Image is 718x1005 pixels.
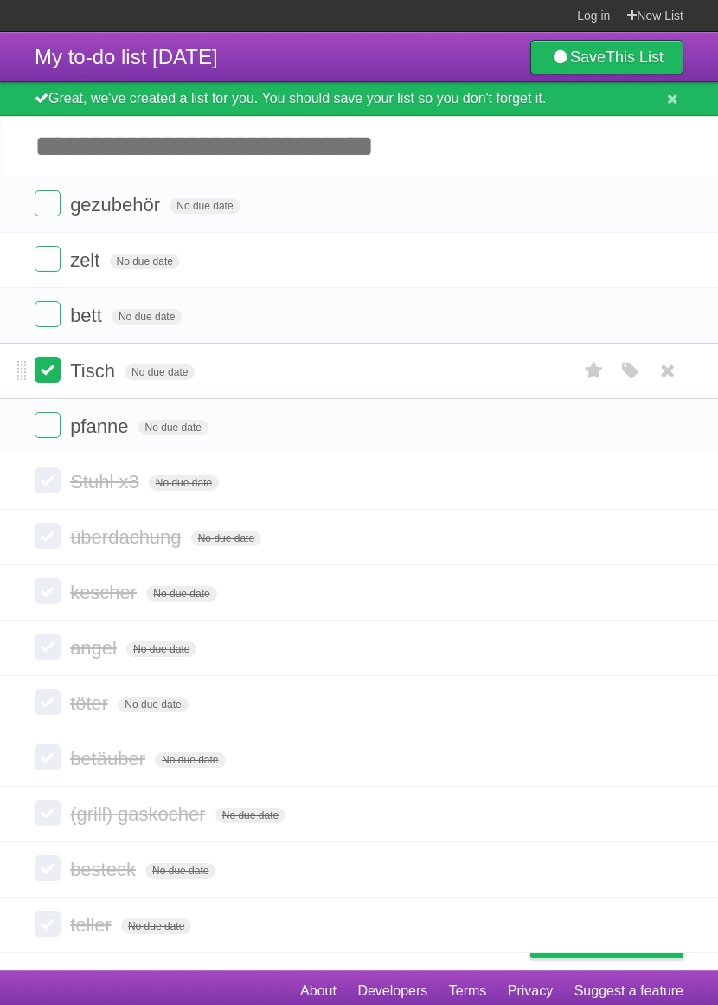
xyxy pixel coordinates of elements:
[35,689,61,715] label: Done
[70,803,210,825] span: (grill) gaskocher
[530,40,683,74] a: SaveThis List
[70,748,150,770] span: betäuber
[35,301,61,327] label: Done
[70,360,119,382] span: Tisch
[155,752,225,768] span: No due date
[35,855,61,881] label: Done
[606,48,664,66] b: This List
[35,634,61,660] label: Done
[170,198,240,214] span: No due date
[35,357,61,383] label: Done
[35,45,218,68] span: My to-do list [DATE]
[70,249,104,271] span: zelt
[121,918,191,934] span: No due date
[149,475,219,491] span: No due date
[146,586,216,602] span: No due date
[567,927,675,957] span: Buy me a coffee
[110,254,180,269] span: No due date
[112,309,182,325] span: No due date
[35,578,61,604] label: Done
[126,641,196,657] span: No due date
[70,471,144,493] span: Stuhl x3
[70,693,112,714] span: töter
[35,467,61,493] label: Done
[35,800,61,826] label: Done
[145,863,215,879] span: No due date
[35,412,61,438] label: Done
[35,190,61,216] label: Done
[35,911,61,937] label: Done
[578,357,611,385] label: Star task
[125,364,195,380] span: No due date
[35,246,61,272] label: Done
[191,531,261,546] span: No due date
[35,523,61,549] label: Done
[70,582,141,603] span: kescher
[70,914,116,936] span: teller
[35,744,61,770] label: Done
[215,808,285,823] span: No due date
[70,637,121,659] span: angel
[70,416,132,437] span: pfanne
[70,305,106,326] span: bett
[138,420,208,435] span: No due date
[118,697,188,712] span: No due date
[70,526,185,548] span: überdachung
[70,859,140,880] span: besteck
[70,194,164,216] span: gezubehör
